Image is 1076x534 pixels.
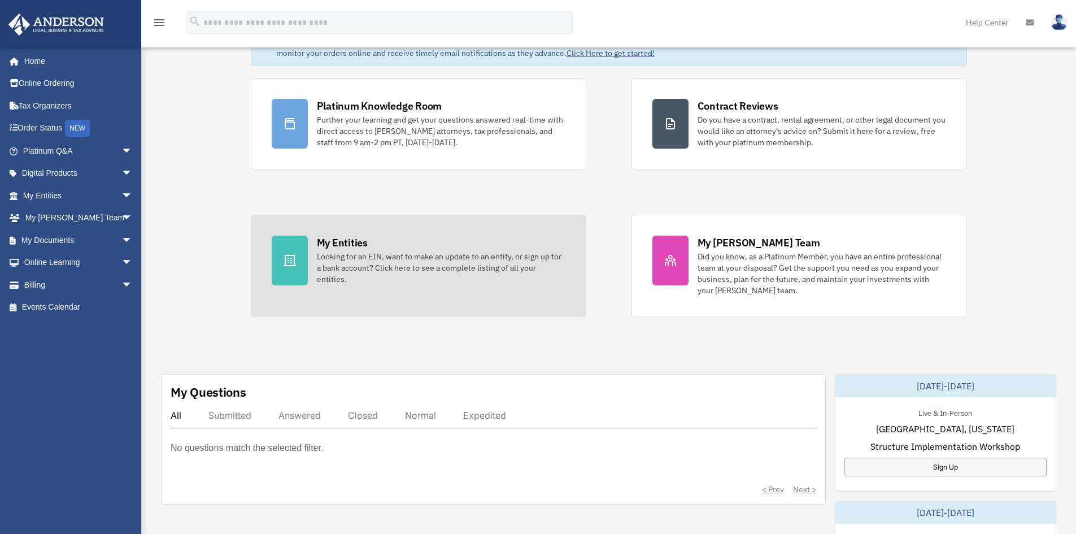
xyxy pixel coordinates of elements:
[8,296,150,319] a: Events Calendar
[251,215,586,317] a: My Entities Looking for an EIN, want to make an update to an entity, or sign up for a bank accoun...
[8,94,150,117] a: Tax Organizers
[1051,14,1068,31] img: User Pic
[8,162,150,185] a: Digital Productsarrow_drop_down
[870,440,1020,453] span: Structure Implementation Workshop
[171,384,246,401] div: My Questions
[121,162,144,185] span: arrow_drop_down
[631,215,967,317] a: My [PERSON_NAME] Team Did you know, as a Platinum Member, you have an entire professional team at...
[835,375,1056,397] div: [DATE]-[DATE]
[567,48,655,58] a: Click Here to get started!
[835,501,1056,524] div: [DATE]-[DATE]
[844,458,1047,476] a: Sign Up
[909,406,981,418] div: Live & In-Person
[317,114,565,148] div: Further your learning and get your questions answered real-time with direct access to [PERSON_NAM...
[251,78,586,170] a: Platinum Knowledge Room Further your learning and get your questions answered real-time with dire...
[698,114,946,148] div: Do you have a contract, rental agreement, or other legal document you would like an attorney's ad...
[278,410,321,421] div: Answered
[121,140,144,163] span: arrow_drop_down
[65,120,90,137] div: NEW
[8,229,150,251] a: My Documentsarrow_drop_down
[348,410,378,421] div: Closed
[317,251,565,285] div: Looking for an EIN, want to make an update to an entity, or sign up for a bank account? Click her...
[8,117,150,140] a: Order StatusNEW
[8,273,150,296] a: Billingarrow_drop_down
[8,184,150,207] a: My Entitiesarrow_drop_down
[8,50,144,72] a: Home
[317,99,442,113] div: Platinum Knowledge Room
[698,251,946,296] div: Did you know, as a Platinum Member, you have an entire professional team at your disposal? Get th...
[8,251,150,274] a: Online Learningarrow_drop_down
[405,410,436,421] div: Normal
[121,251,144,275] span: arrow_drop_down
[876,422,1014,436] span: [GEOGRAPHIC_DATA], [US_STATE]
[698,236,820,250] div: My [PERSON_NAME] Team
[208,410,251,421] div: Submitted
[8,207,150,229] a: My [PERSON_NAME] Teamarrow_drop_down
[698,99,778,113] div: Contract Reviews
[171,440,323,456] p: No questions match the selected filter.
[121,207,144,230] span: arrow_drop_down
[153,20,166,29] a: menu
[631,78,967,170] a: Contract Reviews Do you have a contract, rental agreement, or other legal document you would like...
[317,236,368,250] div: My Entities
[189,15,201,28] i: search
[8,72,150,95] a: Online Ordering
[121,229,144,252] span: arrow_drop_down
[8,140,150,162] a: Platinum Q&Aarrow_drop_down
[5,14,107,36] img: Anderson Advisors Platinum Portal
[171,410,181,421] div: All
[121,273,144,297] span: arrow_drop_down
[463,410,506,421] div: Expedited
[153,16,166,29] i: menu
[121,184,144,207] span: arrow_drop_down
